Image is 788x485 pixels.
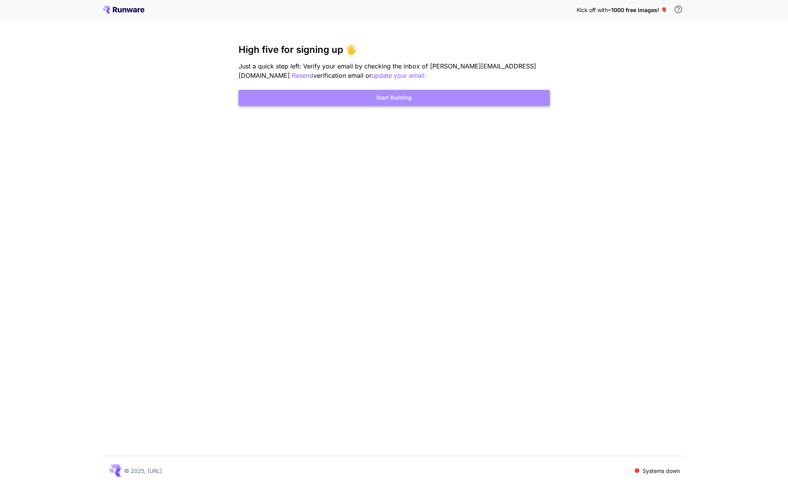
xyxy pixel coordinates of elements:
[642,467,680,475] p: Systems down
[239,44,550,55] h3: High five for signing up 🖐️
[670,2,686,17] button: In order to qualify for free credit, you need to sign up with a business email address and click ...
[608,7,667,13] span: ~1000 free images! 🎈
[292,71,313,81] button: Resend
[124,467,162,475] p: © 2025, [URL]
[239,62,536,79] span: Just a quick step left: Verify your email by checking the inbox of [PERSON_NAME][EMAIL_ADDRESS][D...
[239,90,550,106] button: Start Building
[577,7,608,13] span: Kick off with
[313,72,372,79] span: verification email or
[372,71,426,81] button: update your email.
